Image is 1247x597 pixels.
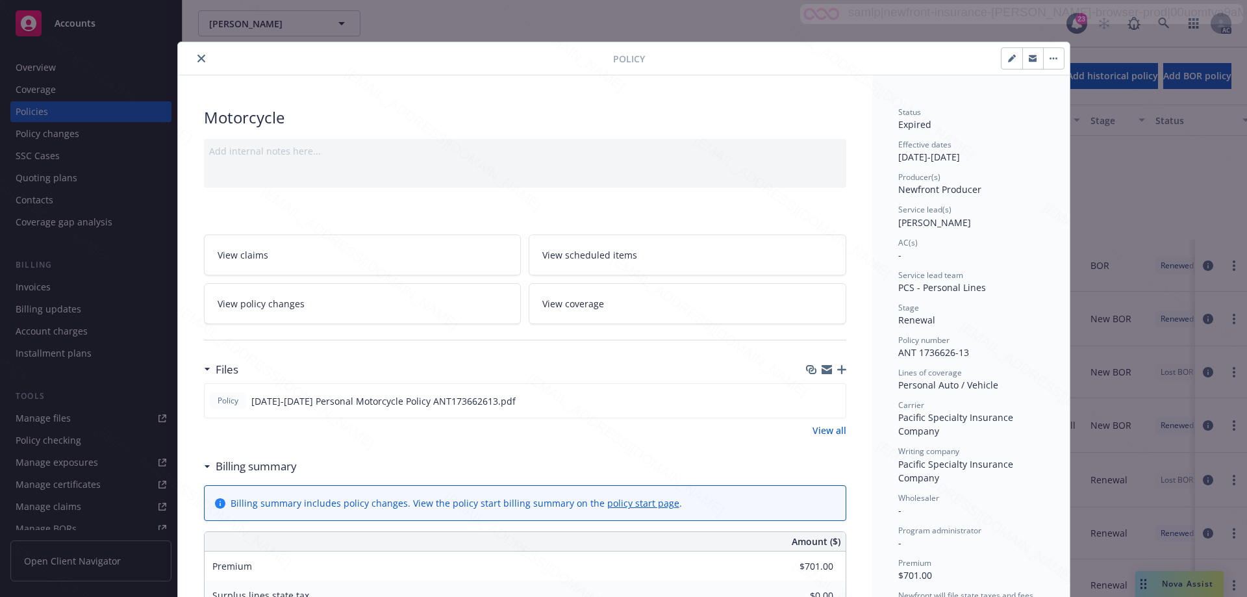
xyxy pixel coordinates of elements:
[251,394,516,408] span: [DATE]-[DATE] Personal Motorcycle Policy ANT173662613.pdf
[898,525,981,536] span: Program administrator
[898,400,924,411] span: Carrier
[216,458,297,475] h3: Billing summary
[898,139,951,150] span: Effective dates
[542,248,637,262] span: View scheduled items
[898,504,901,516] span: -
[898,237,918,248] span: AC(s)
[212,560,252,572] span: Premium
[218,248,268,262] span: View claims
[898,411,1016,437] span: Pacific Specialty Insurance Company
[218,297,305,311] span: View policy changes
[898,302,919,313] span: Stage
[231,496,682,510] div: Billing summary includes policy changes. View the policy start billing summary on the .
[898,249,901,261] span: -
[607,497,679,509] a: policy start page
[216,361,238,378] h3: Files
[898,492,939,503] span: Wholesaler
[529,235,846,275] a: View scheduled items
[542,297,604,311] span: View coverage
[613,52,645,66] span: Policy
[898,378,1044,392] div: Personal Auto / Vehicle
[209,144,841,158] div: Add internal notes here...
[898,118,931,131] span: Expired
[898,107,921,118] span: Status
[898,183,981,196] span: Newfront Producer
[898,458,1016,484] span: Pacific Specialty Insurance Company
[898,270,963,281] span: Service lead team
[898,446,959,457] span: Writing company
[204,361,238,378] div: Files
[898,281,986,294] span: PCS - Personal Lines
[898,557,931,568] span: Premium
[757,557,841,576] input: 0.00
[898,569,932,581] span: $701.00
[792,535,840,548] span: Amount ($)
[898,335,950,346] span: Policy number
[812,424,846,437] a: View all
[529,283,846,324] a: View coverage
[829,394,840,408] button: preview file
[204,235,522,275] a: View claims
[898,346,969,359] span: ANT 1736626-13
[215,395,241,407] span: Policy
[808,394,818,408] button: download file
[898,537,901,549] span: -
[204,458,297,475] div: Billing summary
[898,216,971,229] span: [PERSON_NAME]
[898,367,962,378] span: Lines of coverage
[898,171,940,183] span: Producer(s)
[204,283,522,324] a: View policy changes
[898,314,935,326] span: Renewal
[898,139,1044,164] div: [DATE] - [DATE]
[898,204,951,215] span: Service lead(s)
[204,107,846,129] div: Motorcycle
[194,51,209,66] button: close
